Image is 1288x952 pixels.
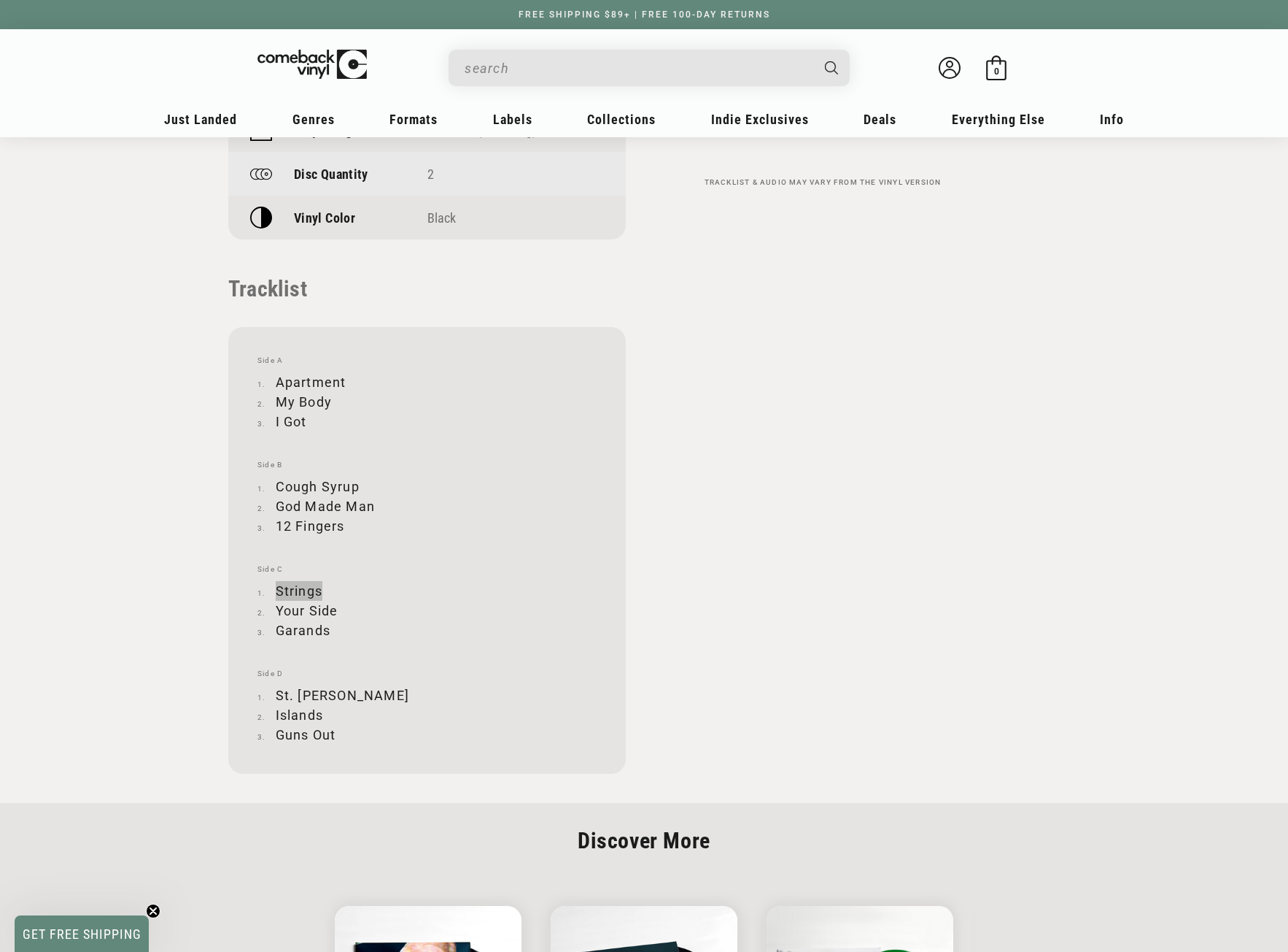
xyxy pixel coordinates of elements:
[952,112,1045,127] span: Everything Else
[23,926,141,942] span: GET FREE SHIPPING
[257,669,597,678] span: Side D
[15,915,149,952] div: GET FREE SHIPPINGClose teaser
[389,112,438,127] span: Formats
[257,705,597,725] li: Islands
[257,372,597,392] li: Apartment
[292,112,335,127] span: Genres
[228,276,626,302] p: Tracklist
[257,601,597,621] li: Your Side
[257,621,597,640] li: Garands
[164,112,237,127] span: Just Landed
[427,166,434,182] span: 2
[294,210,355,226] p: Vinyl Color
[711,112,809,127] span: Indie Exclusives
[427,210,457,226] span: Black
[146,904,160,918] button: Close teaser
[257,565,597,574] span: Side C
[257,686,597,705] li: St. [PERSON_NAME]
[812,50,852,86] button: Search
[864,112,896,127] span: Deals
[257,412,597,431] li: I Got
[465,53,810,83] input: When autocomplete results are available use up and down arrows to review and enter to select
[294,166,368,182] p: Disc Quantity
[1100,112,1124,127] span: Info
[493,112,532,127] span: Labels
[449,50,850,86] div: Search
[587,112,656,127] span: Collections
[504,9,785,20] a: FREE SHIPPING $89+ | FREE 100-DAY RETURNS
[257,725,597,745] li: Guns Out
[994,66,999,77] span: 0
[257,581,597,601] li: Strings
[257,392,597,412] li: My Body
[257,516,597,536] li: 12 Fingers
[662,178,983,187] p: Tracklist & audio may vary from the vinyl version
[257,461,597,469] span: Side B
[257,356,597,365] span: Side A
[257,477,597,496] li: Cough Syrup
[257,496,597,516] li: God Made Man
